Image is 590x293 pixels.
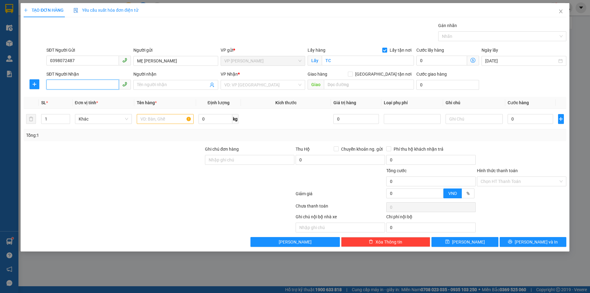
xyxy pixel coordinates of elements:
label: Ghi chú đơn hàng [205,147,239,152]
button: [PERSON_NAME] [250,237,340,247]
input: Dọc đường [324,80,414,89]
span: [PERSON_NAME] và In [515,239,558,245]
input: Cước lấy hàng [416,56,467,65]
img: icon [73,8,78,13]
div: Người gửi [133,47,218,53]
span: phone [122,82,127,87]
button: plus [29,79,39,89]
input: Ngày lấy [485,57,557,64]
span: [PERSON_NAME] [279,239,312,245]
span: Lấy [308,56,322,65]
span: Khác [79,114,128,124]
span: Chuyển khoản ng. gửi [339,146,385,152]
button: printer[PERSON_NAME] và In [500,237,566,247]
span: close [558,9,563,14]
div: Giảm giá [295,190,386,201]
span: Giá trị hàng [333,100,356,105]
span: Cước hàng [508,100,529,105]
label: Ngày lấy [482,48,498,53]
input: VD: Bàn, Ghế [137,114,194,124]
span: [PERSON_NAME] [452,239,485,245]
button: delete [26,114,36,124]
span: Giao hàng [308,72,327,77]
div: Chưa thanh toán [295,203,386,213]
span: Kích thước [275,100,297,105]
button: deleteXóa Thông tin [341,237,431,247]
label: Gán nhãn [438,23,457,28]
span: Tổng cước [386,168,407,173]
th: Ghi chú [443,97,505,109]
input: Ghi Chú [446,114,502,124]
div: VP gửi [221,47,305,53]
span: Thu Hộ [296,147,310,152]
span: VP Nhận [221,72,238,77]
span: save [445,240,450,244]
span: plus [30,82,39,87]
strong: CHUYỂN PHÁT NHANH AN PHÚ QUÝ [17,5,61,25]
button: save[PERSON_NAME] [431,237,498,247]
span: TẠO ĐƠN HÀNG [24,8,64,13]
span: Yêu cầu xuất hóa đơn điện tử [73,8,138,13]
input: Lấy tận nơi [322,56,414,65]
span: dollar-circle [470,58,475,63]
span: SL [41,100,46,105]
span: printer [508,240,512,244]
span: Giao [308,80,324,89]
span: kg [232,114,238,124]
span: VP THANH CHƯƠNG [224,56,301,65]
label: Cước lấy hàng [416,48,444,53]
span: user-add [210,82,214,87]
span: Phí thu hộ khách nhận trả [391,146,446,152]
span: Đơn vị tính [75,100,98,105]
img: logo [3,33,14,64]
span: phone [122,58,127,63]
span: delete [369,240,373,244]
span: Xóa Thông tin [376,239,402,245]
span: Tên hàng [137,100,157,105]
div: Tổng: 1 [26,132,228,139]
th: Loại phụ phí [381,97,443,109]
span: plus [558,117,564,121]
input: Cước giao hàng [416,80,479,90]
div: Ghi chú nội bộ nhà xe [296,213,385,223]
button: Close [552,3,569,20]
div: SĐT Người Nhận [46,71,131,77]
span: VND [448,191,457,196]
span: Lấy tận nơi [387,47,414,53]
span: plus [24,8,28,12]
input: Ghi chú đơn hàng [205,155,294,165]
span: Lấy hàng [308,48,325,53]
div: Người nhận [133,71,218,77]
span: % [466,191,470,196]
div: Chi phí nội bộ [386,213,476,223]
input: 0 [333,114,379,124]
label: Cước giao hàng [416,72,447,77]
button: plus [558,114,564,124]
span: [GEOGRAPHIC_DATA], [GEOGRAPHIC_DATA] ↔ [GEOGRAPHIC_DATA] [15,26,62,47]
label: Hình thức thanh toán [477,168,518,173]
span: Định lượng [207,100,229,105]
span: [GEOGRAPHIC_DATA] tận nơi [353,71,414,77]
input: Nhập ghi chú [296,223,385,232]
div: SĐT Người Gửi [46,47,131,53]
